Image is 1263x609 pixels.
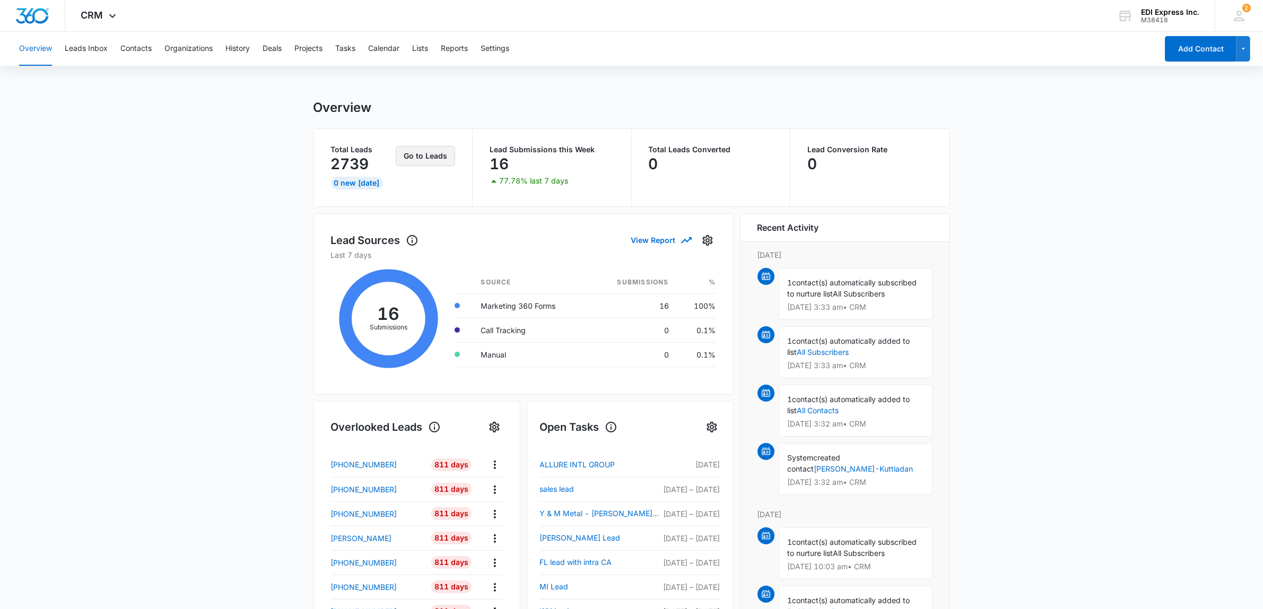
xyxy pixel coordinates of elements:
button: Actions [486,456,503,473]
p: Last 7 days [331,249,716,260]
div: 811 Days [431,483,472,495]
th: % [677,271,716,294]
a: [PHONE_NUMBER] [331,581,424,593]
div: 811 Days [431,580,472,593]
p: [DATE] 3:32 am • CRM [788,478,924,486]
button: Leads Inbox [65,32,108,66]
p: [DATE] [757,509,933,520]
div: account id [1141,16,1199,24]
span: 1 [788,336,792,345]
button: Actions [486,579,503,595]
td: Marketing 360 Forms [473,293,590,318]
p: [DATE] – [DATE] [664,508,720,519]
span: 1 [788,537,792,546]
td: Manual [473,342,590,367]
p: [PHONE_NUMBER] [331,508,397,519]
a: sales lead [540,483,664,495]
p: [DATE] – [DATE] [664,484,720,495]
a: All Subscribers [797,347,849,356]
span: contact(s) automatically subscribed to nurture list [788,537,917,558]
h1: Overview [313,100,372,116]
p: 0 [807,155,817,172]
button: Settings [481,32,509,66]
button: History [225,32,250,66]
a: All Contacts [797,406,839,415]
p: [PHONE_NUMBER] [331,484,397,495]
button: Add Contact [1165,36,1236,62]
button: Calendar [368,32,399,66]
div: 0 New [DATE] [331,177,383,189]
button: Settings [699,232,716,249]
a: [PERSON_NAME] Lead [540,532,664,544]
p: [DATE] 3:33 am • CRM [788,303,924,311]
button: Reports [441,32,468,66]
button: Deals [263,32,282,66]
span: System [788,453,814,462]
a: [PERSON_NAME] [331,533,424,544]
span: CRM [81,10,103,21]
span: contact(s) automatically added to list [788,395,910,415]
span: All Subscribers [833,289,885,298]
a: [PHONE_NUMBER] [331,557,424,568]
a: Y & M Metal - [PERSON_NAME] Lead [540,507,664,520]
p: [DATE] 3:32 am • CRM [788,420,924,428]
p: [DATE] [664,459,720,470]
button: Settings [703,419,720,436]
div: 811 Days [431,556,472,569]
div: notifications count [1242,4,1251,12]
div: 811 Days [431,532,472,544]
p: [DATE] – [DATE] [664,581,720,593]
a: MI Lead [540,580,664,593]
button: Actions [486,481,503,498]
a: [PERSON_NAME]-Kuttiadan [814,464,913,473]
span: 1 [788,596,792,605]
td: 0.1% [677,318,716,342]
p: [PHONE_NUMBER] [331,557,397,568]
div: 811 Days [431,507,472,520]
a: [PHONE_NUMBER] [331,484,424,495]
p: 77.78% last 7 days [499,177,568,185]
a: Go to Leads [396,151,455,160]
h6: Recent Activity [757,221,819,234]
p: 16 [490,155,509,172]
p: [DATE] – [DATE] [664,557,720,568]
p: Total Leads [331,146,394,153]
div: 811 Days [431,458,472,471]
th: Source [473,271,590,294]
p: Lead Submissions this Week [490,146,614,153]
button: Organizations [164,32,213,66]
td: 0.1% [677,342,716,367]
p: [PHONE_NUMBER] [331,581,397,593]
a: ALLURE INTL GROUP [540,458,664,471]
p: [DATE] 3:33 am • CRM [788,362,924,369]
span: contact(s) automatically added to list [788,336,910,356]
button: Lists [412,32,428,66]
td: 100% [677,293,716,318]
a: FL lead with intra CA [540,556,664,569]
p: [PHONE_NUMBER] [331,459,397,470]
td: 0 [590,318,677,342]
button: Actions [486,506,503,522]
span: All Subscribers [833,549,885,558]
h1: Open Tasks [540,419,617,435]
p: [DATE] [757,249,933,260]
p: Total Leads Converted [649,146,773,153]
span: 1 [788,278,792,287]
div: account name [1141,8,1199,16]
button: Settings [486,419,503,436]
button: Projects [294,32,323,66]
span: 1 [788,395,792,404]
p: [DATE] – [DATE] [664,533,720,544]
p: [DATE] 10:03 am • CRM [788,563,924,570]
td: Call Tracking [473,318,590,342]
button: Tasks [335,32,355,66]
p: 2739 [331,155,369,172]
p: [PERSON_NAME] [331,533,392,544]
button: Actions [486,554,503,571]
p: Lead Conversion Rate [807,146,933,153]
th: Submissions [590,271,677,294]
h1: Lead Sources [331,232,419,248]
h1: Overlooked Leads [331,419,441,435]
button: Actions [486,530,503,546]
span: 2 [1242,4,1251,12]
